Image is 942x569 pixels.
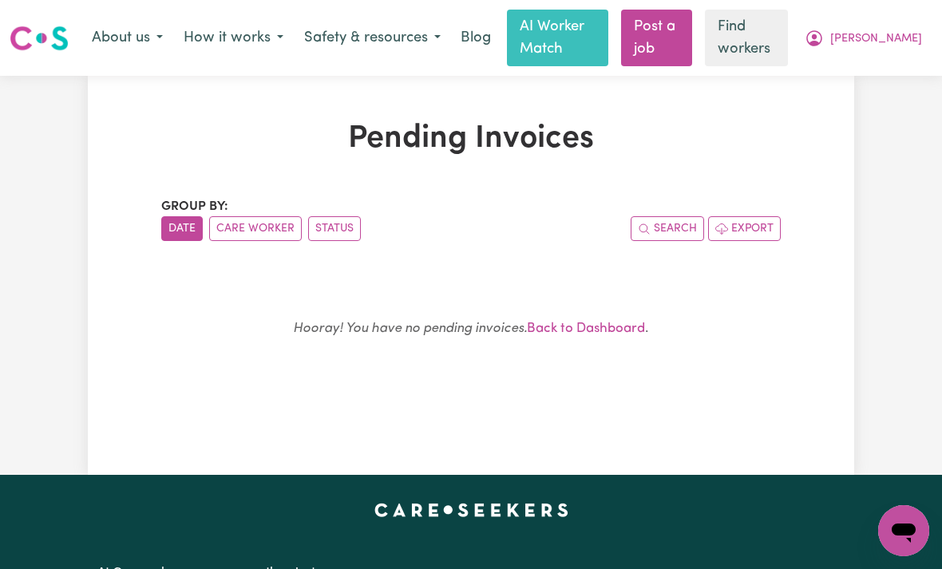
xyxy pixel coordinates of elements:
[81,22,173,55] button: About us
[161,121,781,159] h1: Pending Invoices
[631,216,704,241] button: Search
[794,22,932,55] button: My Account
[173,22,294,55] button: How it works
[161,200,228,213] span: Group by:
[293,322,648,335] small: .
[507,10,608,66] a: AI Worker Match
[527,322,645,335] a: Back to Dashboard
[830,30,922,48] span: [PERSON_NAME]
[293,322,527,335] em: Hooray! You have no pending invoices.
[10,20,69,57] a: Careseekers logo
[308,216,361,241] button: sort invoices by paid status
[451,21,501,56] a: Blog
[708,216,781,241] button: Export
[621,10,692,66] a: Post a job
[374,504,568,516] a: Careseekers home page
[10,24,69,53] img: Careseekers logo
[209,216,302,241] button: sort invoices by care worker
[294,22,451,55] button: Safety & resources
[161,216,203,241] button: sort invoices by date
[705,10,788,66] a: Find workers
[878,505,929,556] iframe: Button to launch messaging window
